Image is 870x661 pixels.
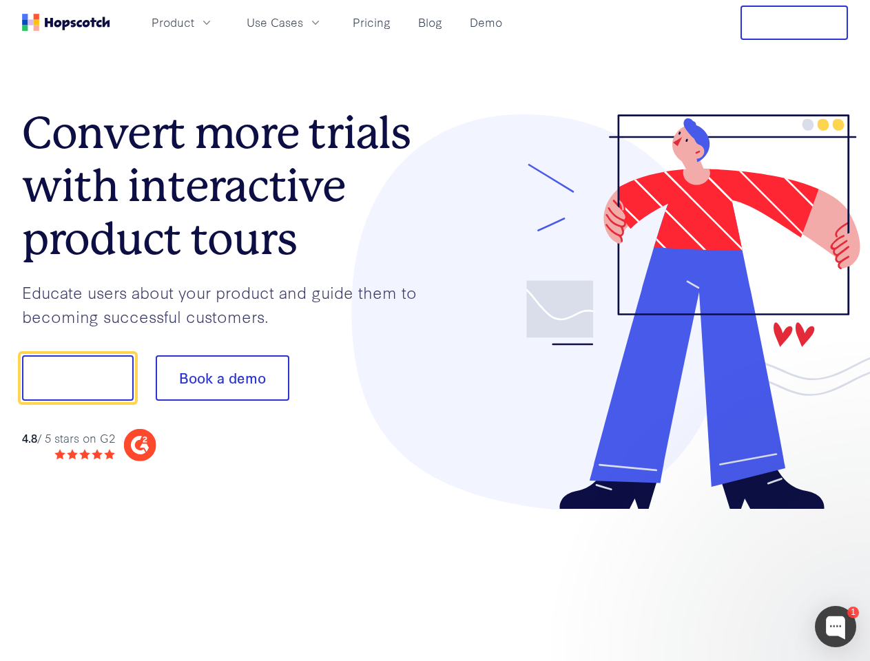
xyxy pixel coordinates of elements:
span: Product [152,14,194,31]
strong: 4.8 [22,430,37,445]
button: Use Cases [238,11,331,34]
button: Show me! [22,355,134,401]
button: Book a demo [156,355,289,401]
button: Free Trial [740,6,848,40]
div: 1 [847,607,859,618]
a: Home [22,14,110,31]
a: Demo [464,11,508,34]
button: Product [143,11,222,34]
div: / 5 stars on G2 [22,430,115,447]
a: Blog [413,11,448,34]
span: Use Cases [247,14,303,31]
a: Pricing [347,11,396,34]
h1: Convert more trials with interactive product tours [22,107,435,265]
p: Educate users about your product and guide them to becoming successful customers. [22,280,435,328]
